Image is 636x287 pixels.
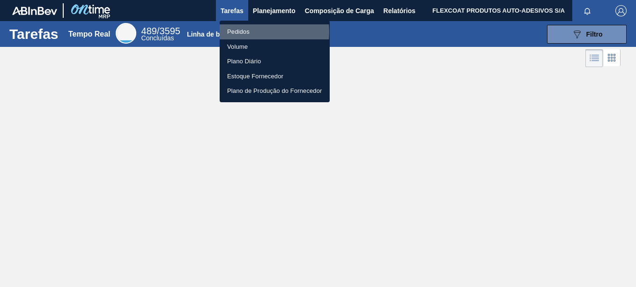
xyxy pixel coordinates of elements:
[220,83,330,98] a: Plano de Produção do Fornecedor
[220,39,330,54] a: Volume
[220,54,330,69] a: Plano Diário
[220,24,330,39] a: Pedidos
[220,69,330,84] a: Estoque Fornecedor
